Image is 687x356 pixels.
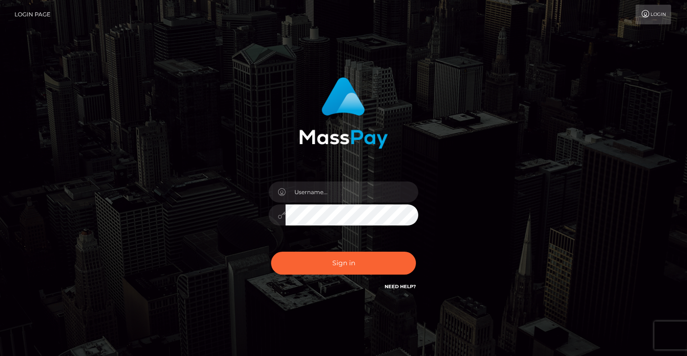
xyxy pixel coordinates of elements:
button: Sign in [271,252,416,275]
img: MassPay Login [299,77,388,149]
input: Username... [286,182,418,203]
a: Need Help? [385,283,416,290]
a: Login [636,5,671,24]
a: Login Page [14,5,50,24]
